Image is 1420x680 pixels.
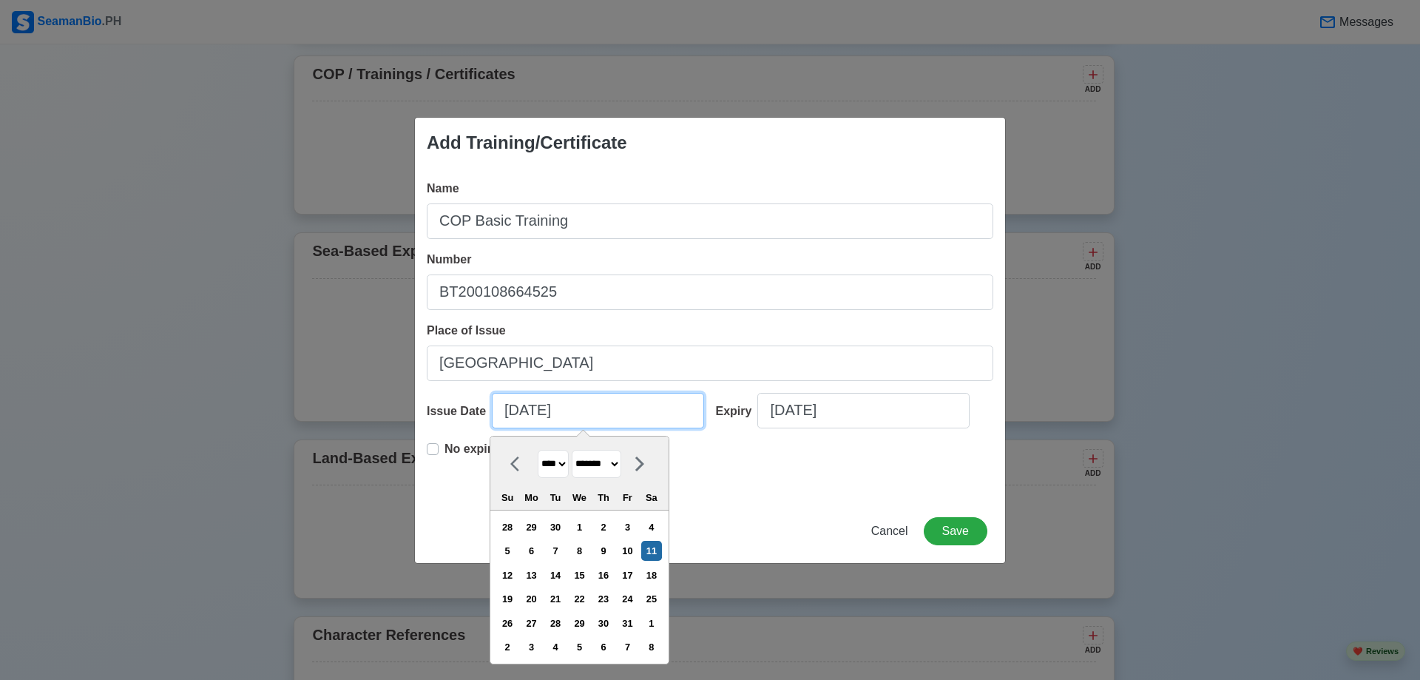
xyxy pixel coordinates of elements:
div: Th [593,488,613,508]
input: Ex: COP Medical First Aid (VI/4) [427,203,993,239]
div: Choose Tuesday, September 30th, 2025 [545,517,565,537]
button: Cancel [862,517,918,545]
span: Cancel [871,525,908,537]
div: Choose Thursday, November 6th, 2025 [593,637,613,657]
div: Choose Saturday, October 18th, 2025 [641,565,661,585]
input: Ex: Cebu City [427,346,993,381]
div: We [569,488,589,508]
button: Save [924,517,987,545]
span: Place of Issue [427,324,506,337]
div: Choose Saturday, October 11th, 2025 [641,541,661,561]
div: Choose Saturday, October 25th, 2025 [641,589,661,609]
div: Choose Wednesday, October 1st, 2025 [569,517,589,537]
div: Sa [641,488,661,508]
div: Choose Monday, October 6th, 2025 [521,541,541,561]
div: Expiry [716,403,758,420]
span: Number [427,253,471,266]
div: Choose Monday, October 13th, 2025 [521,565,541,585]
div: Choose Tuesday, November 4th, 2025 [545,637,565,657]
div: Fr [618,488,638,508]
div: Choose Friday, October 24th, 2025 [618,589,638,609]
div: Choose Thursday, October 30th, 2025 [593,613,613,633]
div: Choose Friday, November 7th, 2025 [618,637,638,657]
div: Choose Thursday, October 9th, 2025 [593,541,613,561]
p: No expiry [444,440,498,458]
div: Choose Sunday, October 12th, 2025 [498,565,518,585]
div: month 2025-10 [495,515,663,659]
div: Choose Sunday, October 26th, 2025 [498,613,518,633]
div: Su [498,488,518,508]
div: Choose Friday, October 17th, 2025 [618,565,638,585]
div: Choose Sunday, November 2nd, 2025 [498,637,518,657]
span: Name [427,182,459,195]
div: Choose Friday, October 10th, 2025 [618,541,638,561]
div: Add Training/Certificate [427,129,627,156]
div: Choose Monday, October 20th, 2025 [521,589,541,609]
div: Choose Sunday, October 19th, 2025 [498,589,518,609]
div: Choose Thursday, October 16th, 2025 [593,565,613,585]
div: Choose Friday, October 31st, 2025 [618,613,638,633]
div: Choose Tuesday, October 28th, 2025 [545,613,565,633]
div: Choose Monday, September 29th, 2025 [521,517,541,537]
div: Choose Monday, October 27th, 2025 [521,613,541,633]
div: Choose Wednesday, October 15th, 2025 [569,565,589,585]
div: Choose Wednesday, October 29th, 2025 [569,613,589,633]
div: Issue Date [427,403,492,420]
div: Choose Sunday, October 5th, 2025 [498,541,518,561]
div: Choose Friday, October 3rd, 2025 [618,517,638,537]
div: Choose Wednesday, November 5th, 2025 [569,637,589,657]
div: Choose Saturday, October 4th, 2025 [641,517,661,537]
div: Choose Sunday, September 28th, 2025 [498,517,518,537]
div: Choose Wednesday, October 22nd, 2025 [569,589,589,609]
div: Choose Saturday, November 8th, 2025 [641,637,661,657]
div: Choose Thursday, October 23rd, 2025 [593,589,613,609]
div: Choose Tuesday, October 14th, 2025 [545,565,565,585]
input: Ex: COP1234567890W or NA [427,275,993,310]
div: Choose Monday, November 3rd, 2025 [521,637,541,657]
div: Mo [521,488,541,508]
div: Choose Wednesday, October 8th, 2025 [569,541,589,561]
div: Choose Thursday, October 2nd, 2025 [593,517,613,537]
div: Choose Tuesday, October 7th, 2025 [545,541,565,561]
div: Choose Tuesday, October 21st, 2025 [545,589,565,609]
div: Choose Saturday, November 1st, 2025 [641,613,661,633]
div: Tu [545,488,565,508]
